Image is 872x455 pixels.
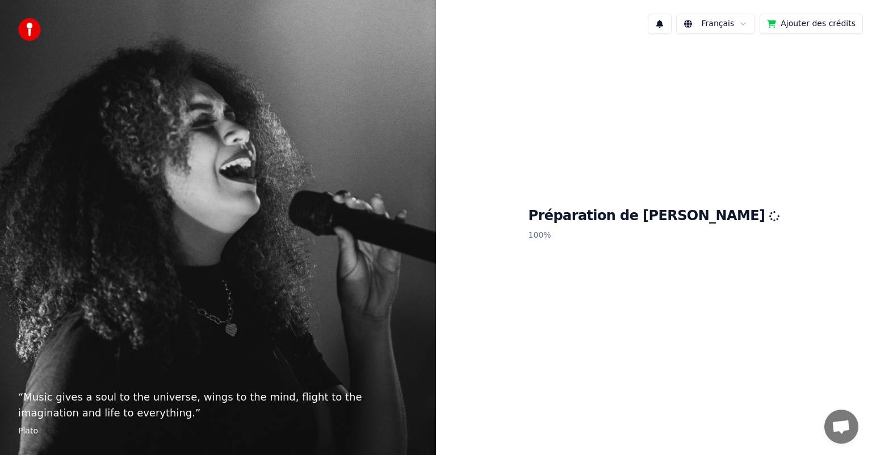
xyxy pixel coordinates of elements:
h1: Préparation de [PERSON_NAME] [529,207,780,225]
p: “ Music gives a soul to the universe, wings to the mind, flight to the imagination and life to ev... [18,389,418,421]
button: Ajouter des crédits [760,14,863,34]
p: 100 % [529,225,780,246]
footer: Plato [18,425,418,437]
img: youka [18,18,41,41]
div: Ouvrir le chat [824,410,858,444]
